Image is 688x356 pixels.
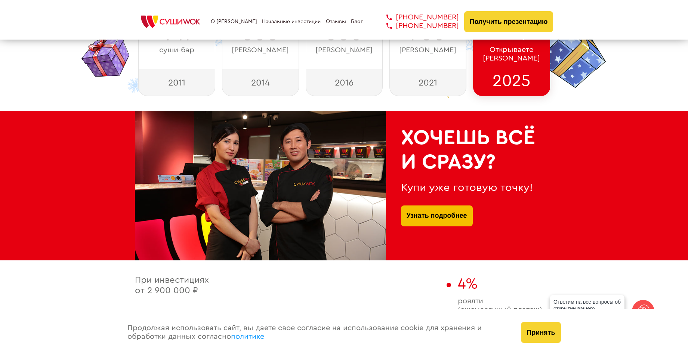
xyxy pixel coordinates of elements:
a: [PHONE_NUMBER] [375,22,459,30]
button: Получить презентацию [464,11,553,32]
a: Отзывы [326,19,346,25]
div: Купи уже готовую точку! [401,182,539,194]
span: [PERSON_NAME] [399,46,456,55]
a: [PHONE_NUMBER] [375,13,459,22]
a: О [PERSON_NAME] [211,19,257,25]
span: Прибыль [135,309,214,325]
button: Узнать подробнее [401,205,473,226]
div: 2025 [473,69,550,96]
h2: 350 000 рублей в месяц [135,307,443,345]
span: 4% [458,276,478,291]
h2: Хочешь всё и сразу? [401,126,539,174]
span: роялти (ежемесячный платеж) [458,297,553,314]
a: Узнать подробнее [407,205,467,226]
div: 2014 [222,69,299,96]
div: 2016 [306,69,383,96]
div: 2021 [389,69,466,96]
div: Ответим на все вопросы об открытии вашего [PERSON_NAME]! [550,295,624,322]
div: 2011 [138,69,215,96]
button: Принять [521,322,561,343]
a: политике [231,333,264,340]
span: Открываете [PERSON_NAME] [483,46,540,63]
span: [PERSON_NAME] [232,46,289,55]
a: Начальные инвестиции [262,19,321,25]
span: суши-бар [159,46,194,55]
span: При инвестициях от 2 900 000 ₽ [135,276,209,295]
span: [PERSON_NAME] [315,46,373,55]
img: СУШИWOK [135,13,206,30]
div: Продолжая использовать сайт, вы даете свое согласие на использование cookie для хранения и обрабо... [120,309,514,356]
a: Блог [351,19,363,25]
